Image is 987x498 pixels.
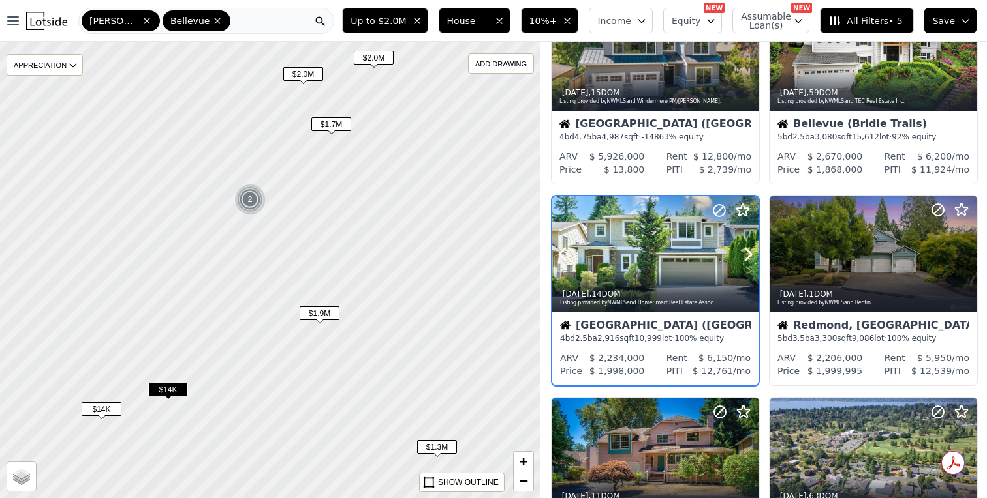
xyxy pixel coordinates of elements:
[559,119,751,132] div: [GEOGRAPHIC_DATA] ([GEOGRAPHIC_DATA])
[559,132,751,142] div: 4 bd 4.75 ba sqft · -14863% equity
[354,51,394,70] div: $2.0M
[283,67,323,86] div: $2.0M
[769,195,977,387] a: [DATE],1DOMListing provided byNWMLSand RedfinHouseRedmond, [GEOGRAPHIC_DATA]5bd3.5ba3,300sqft9,08...
[521,8,579,33] button: 10%+
[911,366,952,376] span: $ 12,539
[885,150,905,163] div: Rent
[589,8,653,33] button: Income
[559,150,578,163] div: ARV
[469,54,533,73] div: ADD DRAWING
[687,150,751,163] div: /mo
[815,132,837,141] span: 3,080
[683,364,751,377] div: /mo
[354,51,394,65] span: $2.0M
[602,132,624,141] span: 4,987
[597,334,619,343] span: 2,916
[820,8,913,33] button: All Filters• 5
[89,14,139,27] span: [PERSON_NAME][GEOGRAPHIC_DATA]
[563,289,589,299] time: 2025-08-14 16:35
[447,14,489,27] span: House
[905,351,969,364] div: /mo
[560,320,571,330] img: House
[438,476,499,488] div: SHOW OUTLINE
[828,14,902,27] span: All Filters • 5
[311,117,351,131] span: $1.7M
[234,184,266,215] img: g1.png
[559,119,570,129] img: House
[26,12,67,30] img: Lotside
[559,87,753,98] div: , 15 DOM
[351,14,406,27] span: Up to $2.0M
[911,164,952,175] span: $ 11,924
[663,8,722,33] button: Equity
[885,364,901,377] div: PITI
[683,163,751,176] div: /mo
[777,299,971,307] div: Listing provided by NWMLS and Redfin
[634,334,662,343] span: 10,999
[852,334,874,343] span: 9,086
[666,150,687,163] div: Rent
[777,98,971,106] div: Listing provided by NWMLS and TEC Real Estate Inc.
[300,306,339,325] div: $1.9M
[777,333,969,344] div: 5 bd 3.5 ba sqft lot · 100% equity
[777,320,969,333] div: Redmond, [GEOGRAPHIC_DATA]
[283,67,323,81] span: $2.0M
[82,402,121,421] div: $14K
[777,87,971,98] div: , 59 DOM
[807,164,863,175] span: $ 1,868,000
[559,163,582,176] div: Price
[741,12,783,30] span: Assumable Loan(s)
[777,163,800,176] div: Price
[901,364,969,377] div: /mo
[234,184,266,215] div: 2
[562,88,589,97] time: 2025-08-15 23:34
[589,353,645,363] span: $ 2,234,000
[777,320,788,330] img: House
[560,289,752,299] div: , 14 DOM
[885,351,905,364] div: Rent
[905,150,969,163] div: /mo
[666,163,683,176] div: PITI
[807,151,863,162] span: $ 2,670,000
[560,364,582,377] div: Price
[417,440,457,454] span: $1.3M
[687,351,751,364] div: /mo
[917,353,952,363] span: $ 5,950
[439,8,510,33] button: House
[777,289,971,299] div: , 1 DOM
[300,306,339,320] span: $1.9M
[693,151,734,162] span: $ 12,800
[560,333,751,344] div: 4 bd 2.5 ba sqft lot · 100% equity
[666,351,687,364] div: Rent
[589,366,645,376] span: $ 1,998,000
[807,353,863,363] span: $ 2,206,000
[604,164,644,175] span: $ 13,800
[933,14,955,27] span: Save
[520,453,528,469] span: +
[148,383,188,396] span: $14K
[732,8,809,33] button: Assumable Loan(s)
[560,351,578,364] div: ARV
[704,3,725,13] div: NEW
[7,54,83,76] div: APPRECIATION
[693,366,733,376] span: $ 12,761
[815,334,837,343] span: 3,300
[520,473,528,489] span: −
[666,364,683,377] div: PITI
[780,88,807,97] time: 2025-08-14 17:39
[82,402,121,416] span: $14K
[777,364,800,377] div: Price
[885,163,901,176] div: PITI
[777,351,796,364] div: ARV
[311,117,351,136] div: $1.7M
[514,452,533,471] a: Zoom in
[807,366,863,376] span: $ 1,999,995
[559,98,753,106] div: Listing provided by NWMLS and Windermere PM/[PERSON_NAME].
[698,353,733,363] span: $ 6,150
[514,471,533,491] a: Zoom out
[924,8,977,33] button: Save
[560,320,751,333] div: [GEOGRAPHIC_DATA] ([GEOGRAPHIC_DATA])
[551,195,759,387] a: [DATE],14DOMListing provided byNWMLSand HomeSmart Real Estate AssocHouse[GEOGRAPHIC_DATA] ([GEOGR...
[417,440,457,459] div: $1.3M
[780,289,807,299] time: 2025-08-14 00:00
